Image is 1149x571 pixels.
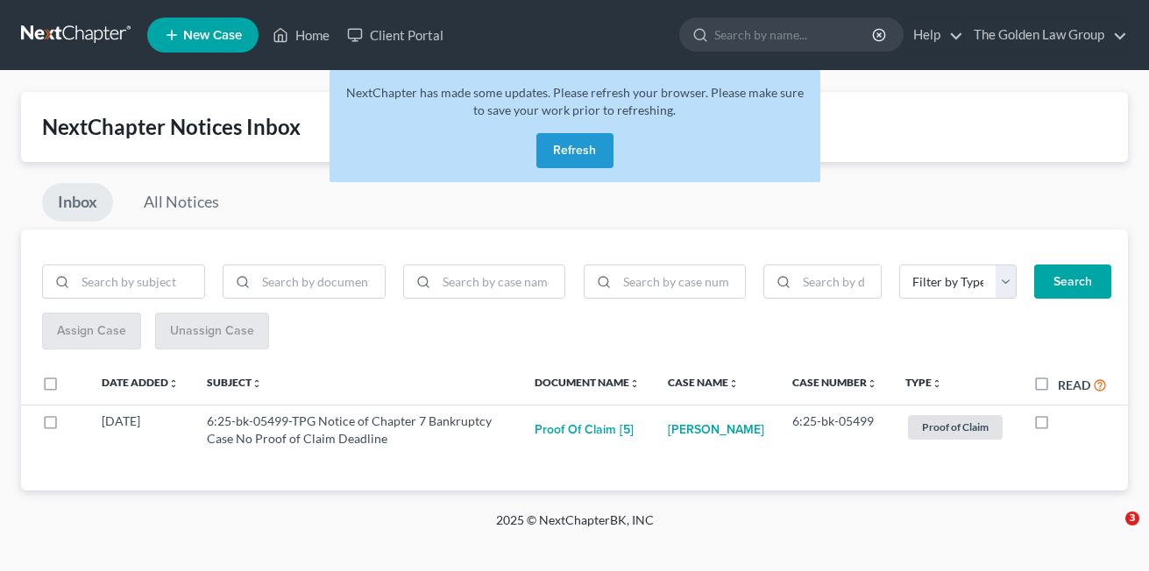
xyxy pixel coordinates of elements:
input: Search by case number [617,265,746,299]
div: 2025 © NextChapterBK, INC [75,511,1075,543]
button: Search [1034,264,1111,300]
td: [DATE] [88,405,193,455]
td: 6:25-bk-05499-TPG Notice of Chapter 7 Bankruptcy Case No Proof of Claim Deadline [193,405,521,455]
a: Document Nameunfold_more [535,376,640,389]
input: Search by name... [714,18,875,51]
span: Proof of Claim [908,415,1003,439]
a: Case Nameunfold_more [668,376,739,389]
td: 6:25-bk-05499 [778,405,891,455]
span: NextChapter has made some updates. Please refresh your browser. Please make sure to save your wor... [346,85,804,117]
button: Proof of Claim [5] [535,412,634,448]
input: Search by case name [436,265,565,299]
i: unfold_more [867,378,877,389]
a: Help [904,19,963,51]
div: NextChapter Notices Inbox [42,113,1107,141]
input: Search by document name [256,265,385,299]
a: Typeunfold_more [905,376,942,389]
span: New Case [183,29,242,42]
i: unfold_more [168,378,179,389]
a: Client Portal [338,19,452,51]
a: Case Numberunfold_more [792,376,877,389]
i: unfold_more [252,378,262,389]
label: Read [1058,376,1090,394]
iframe: Intercom live chat [1089,511,1131,553]
a: Home [264,19,338,51]
a: The Golden Law Group [965,19,1127,51]
a: Inbox [42,183,113,222]
span: 3 [1125,511,1139,525]
i: unfold_more [932,378,942,389]
a: Subjectunfold_more [207,376,262,389]
a: [PERSON_NAME] [668,412,764,448]
input: Search by subject [75,265,204,299]
a: All Notices [128,183,235,222]
input: Search by date [797,265,880,299]
button: Refresh [536,133,614,168]
a: Date Addedunfold_more [102,376,179,389]
i: unfold_more [629,378,640,389]
a: Proof of Claim [905,412,1005,441]
i: unfold_more [728,378,739,389]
